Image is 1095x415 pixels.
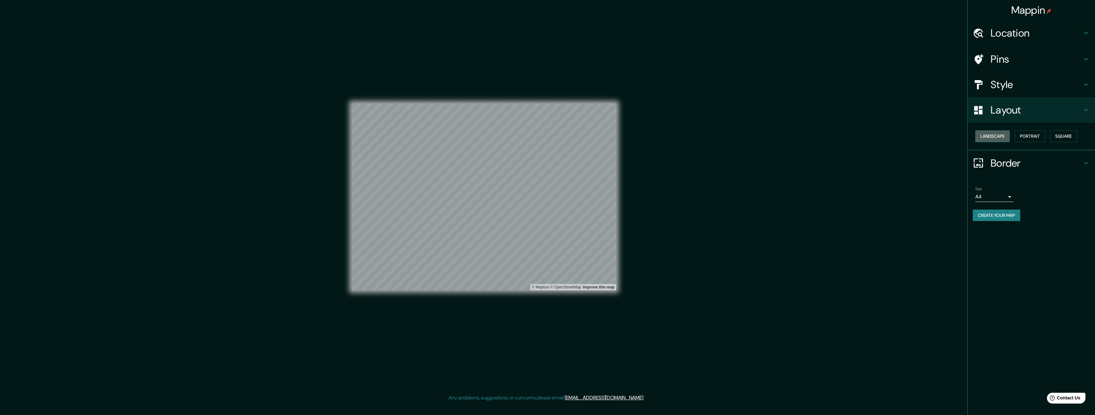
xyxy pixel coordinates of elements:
[1050,130,1077,142] button: Square
[583,285,614,289] a: Map feedback
[352,103,616,290] canvas: Map
[991,53,1082,66] h4: Pins
[968,46,1095,72] div: Pins
[973,210,1020,221] button: Create your map
[565,394,643,401] a: [EMAIL_ADDRESS][DOMAIN_NAME]
[645,394,646,402] div: .
[1038,390,1088,408] iframe: Help widget launcher
[968,72,1095,97] div: Style
[1011,4,1052,17] h4: Mappin
[1046,9,1051,14] img: pin-icon.png
[991,78,1082,91] h4: Style
[644,394,645,402] div: .
[1015,130,1045,142] button: Portrait
[991,104,1082,116] h4: Layout
[975,186,982,191] label: Size
[968,20,1095,46] div: Location
[532,285,549,289] a: Mapbox
[449,394,644,402] p: Any problems, suggestions, or concerns please email .
[968,97,1095,123] div: Layout
[975,192,1014,202] div: A4
[968,150,1095,176] div: Border
[975,130,1010,142] button: Landscape
[550,285,581,289] a: OpenStreetMap
[991,157,1082,169] h4: Border
[991,27,1082,39] h4: Location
